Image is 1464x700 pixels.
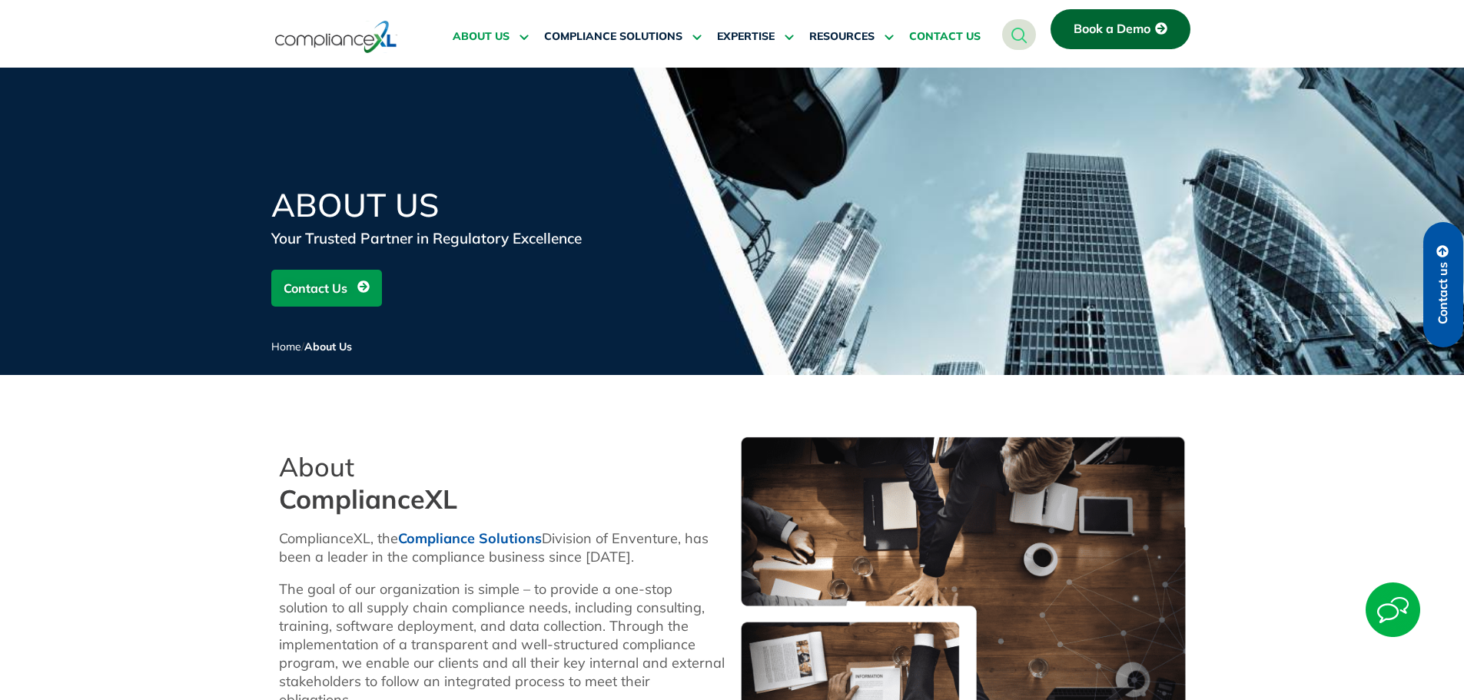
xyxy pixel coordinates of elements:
img: Start Chat [1366,582,1420,637]
p: ComplianceXL, the Division of Enventure, has been a leader in the compliance business since [DATE]. [279,529,725,566]
span: ABOUT US [453,30,510,44]
a: COMPLIANCE SOLUTIONS [544,18,702,55]
span: About Us [304,340,352,353]
a: Compliance Solutions [398,529,542,547]
a: navsearch-button [1002,19,1036,50]
span: EXPERTISE [717,30,775,44]
a: Book a Demo [1051,9,1190,49]
a: CONTACT US [909,18,981,55]
span: COMPLIANCE SOLUTIONS [544,30,682,44]
a: RESOURCES [809,18,894,55]
a: Contact Us [271,270,382,307]
h2: About [279,451,725,516]
a: Contact us [1423,222,1463,347]
span: RESOURCES [809,30,875,44]
a: Home [271,340,301,353]
span: Book a Demo [1074,22,1150,36]
a: EXPERTISE [717,18,794,55]
span: CONTACT US [909,30,981,44]
div: Your Trusted Partner in Regulatory Excellence [271,227,640,249]
span: / [271,340,352,353]
span: ComplianceXL [279,483,457,516]
a: ABOUT US [453,18,529,55]
span: Contact Us [284,274,347,303]
img: logo-one.svg [275,19,397,55]
h1: About Us [271,189,640,221]
span: Contact us [1436,262,1450,324]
